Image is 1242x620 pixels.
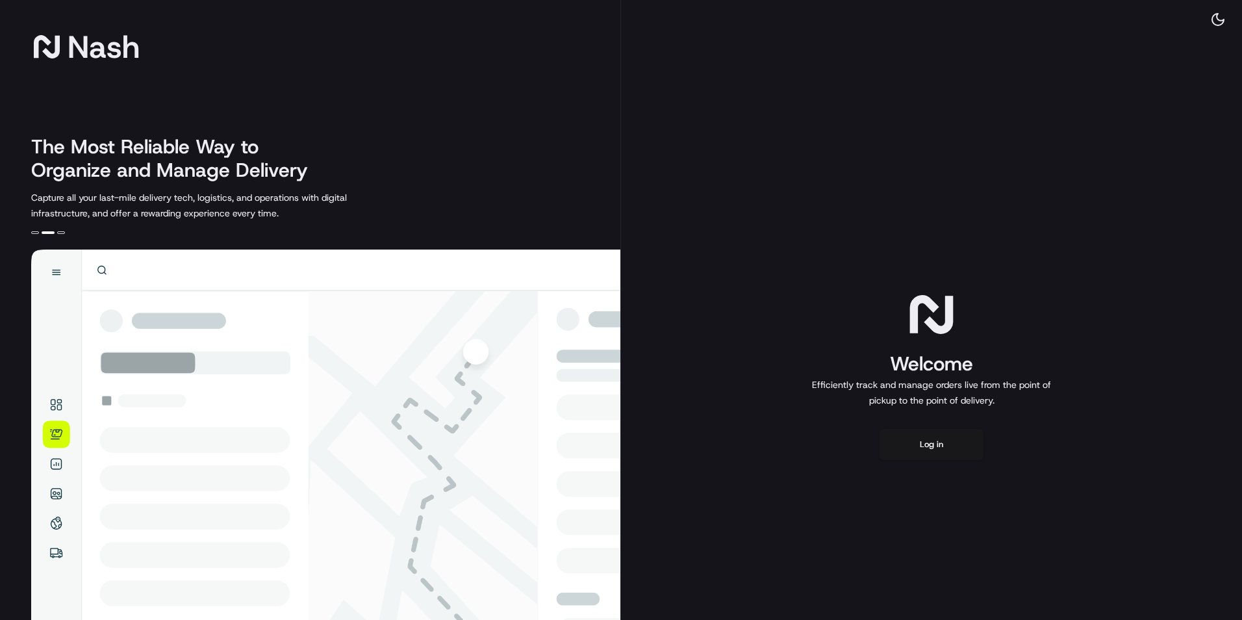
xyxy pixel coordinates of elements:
[880,429,983,460] button: Log in
[807,377,1056,408] p: Efficiently track and manage orders live from the point of pickup to the point of delivery.
[31,190,405,221] p: Capture all your last-mile delivery tech, logistics, and operations with digital infrastructure, ...
[31,135,322,182] h2: The Most Reliable Way to Organize and Manage Delivery
[807,351,1056,377] h1: Welcome
[68,34,140,60] span: Nash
